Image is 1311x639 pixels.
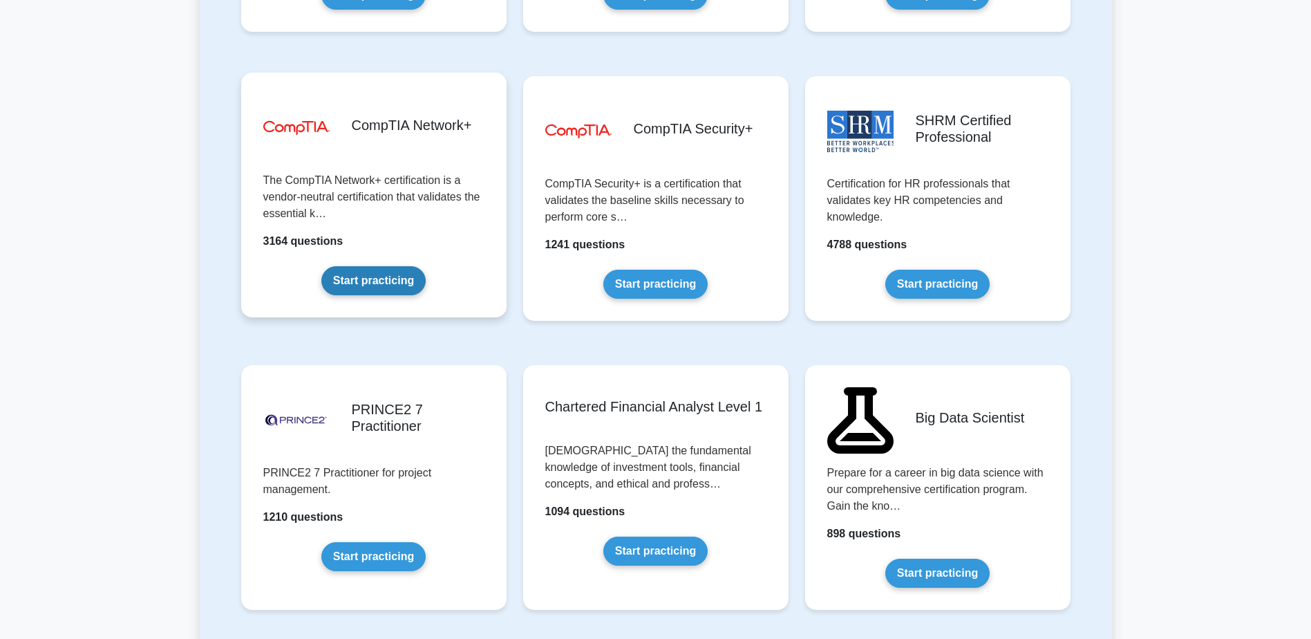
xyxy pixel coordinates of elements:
[603,270,708,299] a: Start practicing
[321,542,426,571] a: Start practicing
[885,270,990,299] a: Start practicing
[321,266,426,295] a: Start practicing
[603,537,708,566] a: Start practicing
[885,559,990,588] a: Start practicing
